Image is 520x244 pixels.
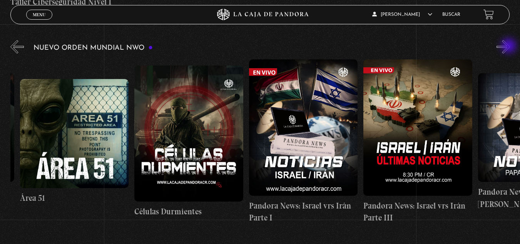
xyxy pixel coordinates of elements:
[497,40,510,54] button: Next
[363,200,472,224] h4: Pandora News: Israel vrs Irán Parte III
[372,12,432,17] span: [PERSON_NAME]
[483,9,494,20] a: View your shopping cart
[134,205,243,218] h4: Células Durmientes
[249,200,358,224] h4: Pandora News: Israel vrs Irán Parte I
[363,59,472,224] a: Pandora News: Israel vrs Irán Parte III
[33,44,153,52] h3: Nuevo Orden Mundial NWO
[20,59,129,224] a: Área 51
[20,192,129,204] h4: Área 51
[10,40,24,54] button: Previous
[442,12,460,17] a: Buscar
[249,59,358,224] a: Pandora News: Israel vrs Irán Parte I
[30,19,48,24] span: Cerrar
[134,59,243,224] a: Células Durmientes
[33,12,45,17] span: Menu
